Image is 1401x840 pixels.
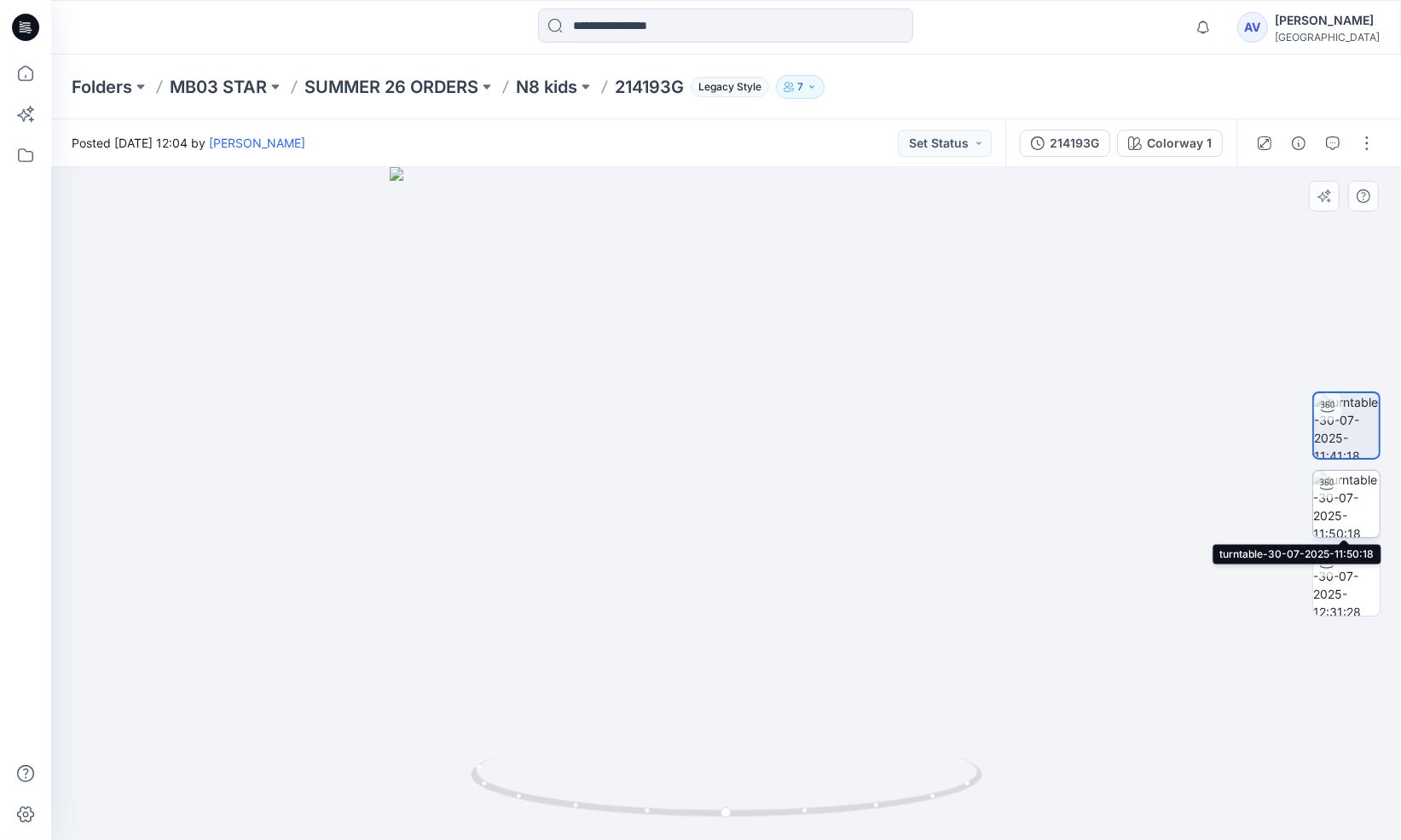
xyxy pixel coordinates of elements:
a: MB03 STAR [170,75,267,99]
button: 7 [776,75,825,99]
div: AV [1237,12,1268,43]
button: Legacy Style [684,75,769,99]
a: Folders [72,75,132,99]
a: SUMMER 26 ORDERS [304,75,478,99]
div: [GEOGRAPHIC_DATA] [1275,31,1380,43]
div: Colorway 1 [1147,134,1212,153]
img: turntable-30-07-2025-11:50:18 [1313,471,1380,537]
span: Legacy Style [691,77,769,97]
span: Posted [DATE] 12:04 by [72,134,305,152]
div: 214193G [1050,134,1099,153]
img: turntable-30-07-2025-11:41:18 [1314,393,1379,458]
button: Colorway 1 [1117,130,1223,157]
button: 214193G [1020,130,1110,157]
p: 214193G [615,75,684,99]
div: [PERSON_NAME] [1275,10,1380,31]
a: [PERSON_NAME] [209,136,305,150]
button: Details [1285,130,1312,157]
img: turntable-30-07-2025-12:31:28 [1313,549,1380,616]
a: N8 kids [516,75,577,99]
p: 7 [797,78,803,96]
